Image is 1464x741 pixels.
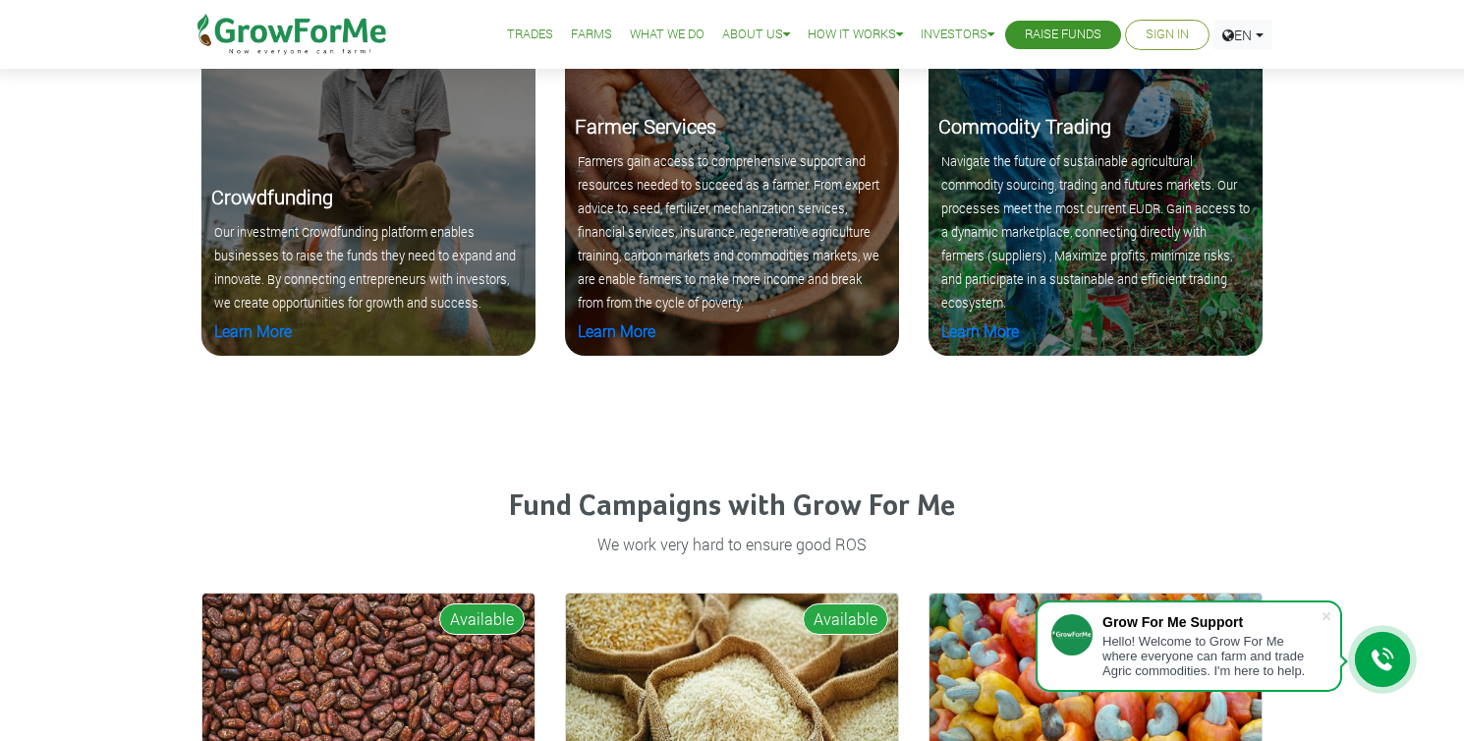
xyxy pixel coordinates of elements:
a: What We Do [630,25,704,45]
small: Farmers gain access to comprehensive support and resources needed to succeed as a farmer. From ex... [578,153,879,311]
div: Grow For Me Support [1102,614,1321,630]
a: Learn More [578,320,655,341]
small: Navigate the future of sustainable agricultural commodity sourcing, trading and futures markets. ... [941,153,1250,311]
a: About Us [722,25,790,45]
a: Learn More [941,320,1019,341]
a: Learn More [214,320,292,341]
a: EN [1213,20,1272,50]
a: Trades [507,25,553,45]
a: Investors [921,25,994,45]
a: How it Works [808,25,903,45]
b: Commodity Trading [938,113,1111,139]
p: We work very hard to ensure good ROS [204,533,1260,556]
span: Available [803,603,888,635]
small: Our investment Crowdfunding platform enables businesses to raise the funds they need to expand an... [214,224,516,311]
div: Hello! Welcome to Grow For Me where everyone can farm and trade Agric commodities. I'm here to help. [1102,634,1321,678]
span: Available [439,603,525,635]
b: Farmer Services [575,113,716,139]
h4: Fund Campaigns with Grow For Me [201,489,1263,525]
b: Crowdfunding [211,184,333,209]
a: Raise Funds [1025,25,1101,45]
a: Sign In [1146,25,1189,45]
a: Farms [571,25,612,45]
